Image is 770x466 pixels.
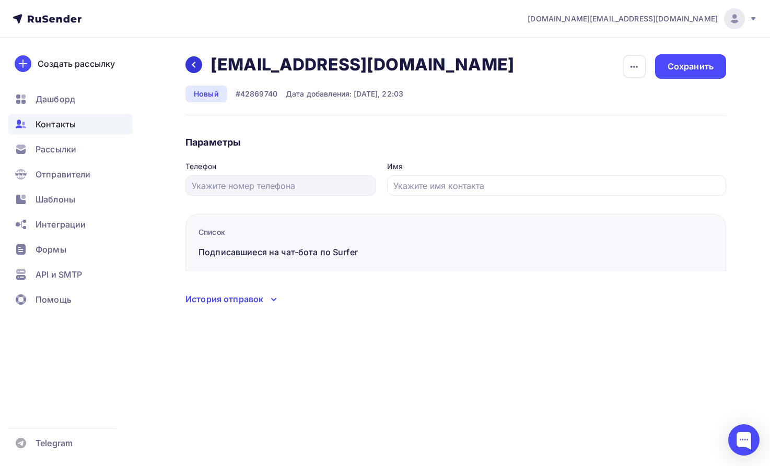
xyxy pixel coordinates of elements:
input: Укажите номер телефона [192,180,370,192]
span: Помощь [36,293,72,306]
a: Контакты [8,114,133,135]
div: Сохранить [668,61,714,73]
a: Дашборд [8,89,133,110]
div: История отправок [185,293,263,305]
span: Отправители [36,168,91,181]
a: Рассылки [8,139,133,160]
span: Контакты [36,118,76,130]
span: API и SMTP [36,268,82,281]
legend: Имя [387,161,726,175]
h4: Параметры [185,136,726,149]
div: Новый [185,86,227,102]
a: [DOMAIN_NAME][EMAIL_ADDRESS][DOMAIN_NAME] [528,8,757,29]
div: Создать рассылку [38,57,115,70]
span: Формы [36,243,66,256]
a: Шаблоны [8,189,133,210]
a: Отправители [8,164,133,185]
span: [DOMAIN_NAME][EMAIL_ADDRESS][DOMAIN_NAME] [528,14,718,24]
div: Подписавшиеся на чат-бота по Surfer [199,246,379,258]
h2: [EMAIL_ADDRESS][DOMAIN_NAME] [211,54,514,75]
span: Шаблоны [36,193,75,206]
span: Дашборд [36,93,75,105]
span: Интеграции [36,218,86,231]
span: Telegram [36,437,73,449]
a: Формы [8,239,133,260]
div: Список [199,227,379,237]
div: #42869740 [236,89,277,99]
span: Рассылки [36,143,76,156]
input: Укажите имя контакта [393,180,720,192]
legend: Телефон [185,161,376,175]
div: Дата добавления: [DATE], 22:03 [286,89,403,99]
